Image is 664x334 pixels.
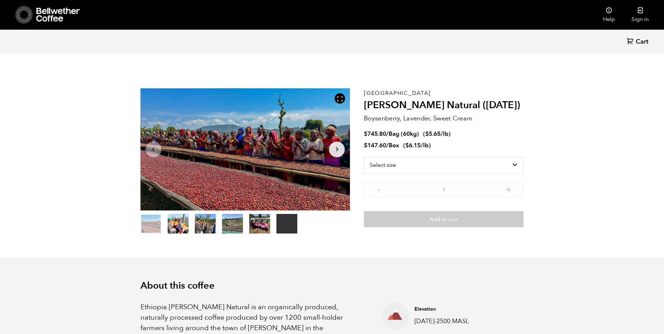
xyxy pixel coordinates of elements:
span: Bag (60kg) [389,130,419,138]
bdi: 5.65 [425,130,441,138]
span: / [386,141,389,149]
h2: [PERSON_NAME] Natural ([DATE]) [364,99,524,111]
button: Add to cart [364,211,524,227]
span: /lb [441,130,449,138]
p: [DATE]-2500 MASL [414,317,492,326]
span: $ [425,130,429,138]
button: - [374,185,383,192]
span: $ [364,141,367,149]
span: $ [405,141,409,149]
bdi: 745.80 [364,130,386,138]
p: Boysenberry, Lavender, Sweet Cream [364,114,524,123]
span: Box [389,141,399,149]
bdi: 147.60 [364,141,386,149]
span: ( ) [403,141,431,149]
bdi: 6.15 [405,141,421,149]
h4: Elevation [414,306,492,313]
span: ( ) [423,130,451,138]
a: Cart [627,37,650,47]
video: Your browser does not support the video tag. [276,214,297,233]
span: / [386,130,389,138]
h2: About this coffee [140,280,524,291]
span: $ [364,130,367,138]
span: Cart [636,38,648,46]
span: /lb [421,141,429,149]
button: + [504,185,513,192]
